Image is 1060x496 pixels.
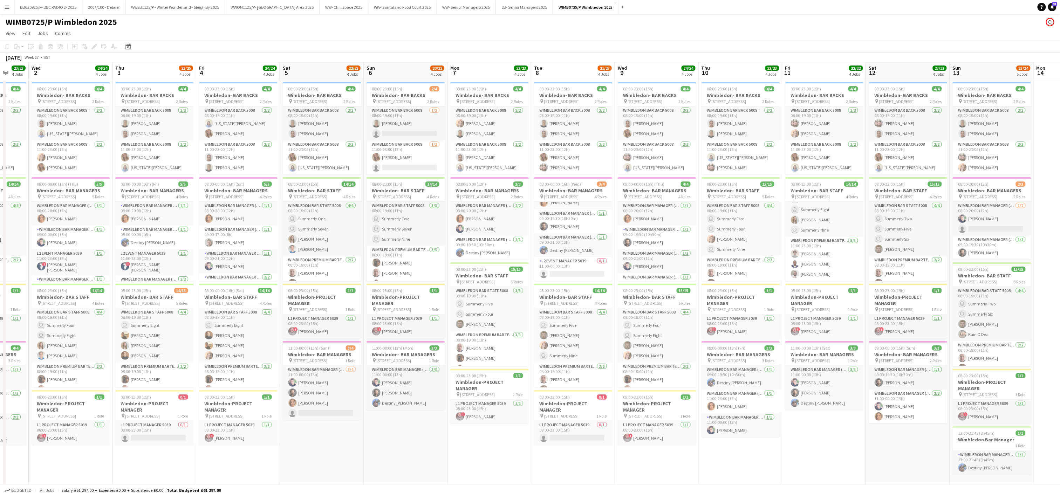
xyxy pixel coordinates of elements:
[3,29,18,38] a: View
[14,0,82,14] button: BBC20925/P- BBC RADIO 2- 2025
[6,30,15,36] span: View
[320,0,368,14] button: WW- Chill Space 2025
[1048,3,1056,11] a: 93
[553,0,618,14] button: WIMB0725/P Wimbledon 2025
[37,30,48,36] span: Jobs
[6,17,117,27] h1: WIMB0725/P Wimbledon 2025
[35,29,51,38] a: Jobs
[1046,18,1054,26] app-user-avatar: Suzanne Edwards
[82,0,125,14] button: 2007/100 - Debrief
[39,488,55,493] span: All jobs
[125,0,225,14] button: WWSB1125/P - Winter Wonderland - Sleigh By 2025
[437,0,496,14] button: WW- Senior ManagerS 2025
[20,29,33,38] a: Edit
[23,55,41,60] span: Week 27
[167,488,221,493] span: Total Budgeted £61 297.00
[368,0,437,14] button: WW- Santaland Food Court 2025
[61,488,221,493] div: Salary £61 297.00 + Expenses £0.00 + Subsistence £0.00 =
[1052,2,1057,6] span: 93
[43,55,50,60] div: BST
[225,0,320,14] button: WWON1125/P- [GEOGRAPHIC_DATA] Area 2025
[496,0,553,14] button: SB- Senior Managers 2025
[6,54,22,61] div: [DATE]
[11,488,32,493] span: Budgeted
[52,29,74,38] a: Comms
[4,487,33,494] button: Budgeted
[55,30,71,36] span: Comms
[22,30,30,36] span: Edit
